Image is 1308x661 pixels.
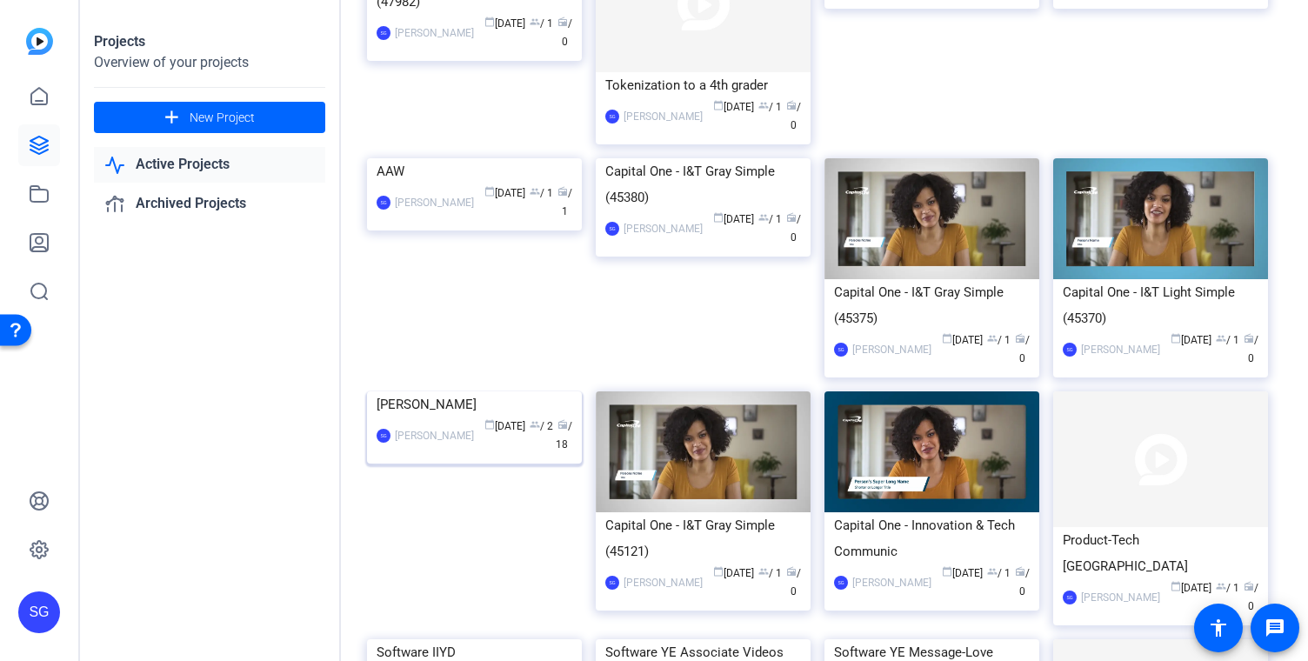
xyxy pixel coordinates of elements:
[1244,334,1258,364] span: / 0
[624,574,703,591] div: [PERSON_NAME]
[605,72,801,98] div: Tokenization to a 4th grader
[1081,341,1160,358] div: [PERSON_NAME]
[758,566,769,577] span: group
[530,420,553,432] span: / 2
[987,333,998,344] span: group
[530,17,553,30] span: / 1
[834,576,848,590] div: SG
[834,343,848,357] div: SG
[161,107,183,129] mat-icon: add
[1063,527,1258,579] div: Product-Tech [GEOGRAPHIC_DATA]
[713,101,754,113] span: [DATE]
[377,26,390,40] div: SG
[852,341,931,358] div: [PERSON_NAME]
[557,187,572,217] span: / 1
[557,17,568,27] span: radio
[1208,618,1229,638] mat-icon: accessibility
[713,212,724,223] span: calendar_today
[1015,567,1030,598] span: / 0
[94,147,325,183] a: Active Projects
[834,279,1030,331] div: Capital One - I&T Gray Simple (45375)
[557,186,568,197] span: radio
[942,333,952,344] span: calendar_today
[1265,618,1285,638] mat-icon: message
[786,100,797,110] span: radio
[605,512,801,564] div: Capital One - I&T Gray Simple (45121)
[484,419,495,430] span: calendar_today
[1063,591,1077,604] div: SG
[1063,279,1258,331] div: Capital One - I&T Light Simple (45370)
[987,566,998,577] span: group
[484,420,525,432] span: [DATE]
[377,158,572,184] div: AAW
[605,110,619,124] div: SG
[94,102,325,133] button: New Project
[834,512,1030,564] div: Capital One - Innovation & Tech Communic
[190,109,255,127] span: New Project
[758,100,769,110] span: group
[605,222,619,236] div: SG
[484,186,495,197] span: calendar_today
[942,566,952,577] span: calendar_today
[1244,333,1254,344] span: radio
[1244,582,1258,612] span: / 0
[94,186,325,222] a: Archived Projects
[530,17,540,27] span: group
[1216,333,1226,344] span: group
[786,566,797,577] span: radio
[94,52,325,73] div: Overview of your projects
[624,220,703,237] div: [PERSON_NAME]
[1171,333,1181,344] span: calendar_today
[557,17,572,48] span: / 0
[530,187,553,199] span: / 1
[758,567,782,579] span: / 1
[1171,582,1211,594] span: [DATE]
[786,213,801,244] span: / 0
[1244,581,1254,591] span: radio
[758,101,782,113] span: / 1
[786,101,801,131] span: / 0
[1216,581,1226,591] span: group
[987,567,1011,579] span: / 1
[530,419,540,430] span: group
[395,194,474,211] div: [PERSON_NAME]
[1171,581,1181,591] span: calendar_today
[942,567,983,579] span: [DATE]
[713,213,754,225] span: [DATE]
[484,187,525,199] span: [DATE]
[987,334,1011,346] span: / 1
[377,196,390,210] div: SG
[786,567,801,598] span: / 0
[605,158,801,210] div: Capital One - I&T Gray Simple (45380)
[758,213,782,225] span: / 1
[377,429,390,443] div: SG
[556,420,572,451] span: / 18
[1171,334,1211,346] span: [DATE]
[1015,566,1025,577] span: radio
[26,28,53,55] img: blue-gradient.svg
[713,567,754,579] span: [DATE]
[786,212,797,223] span: radio
[94,31,325,52] div: Projects
[605,576,619,590] div: SG
[377,391,572,417] div: [PERSON_NAME]
[942,334,983,346] span: [DATE]
[557,419,568,430] span: radio
[852,574,931,591] div: [PERSON_NAME]
[713,100,724,110] span: calendar_today
[713,566,724,577] span: calendar_today
[395,427,474,444] div: [PERSON_NAME]
[1015,334,1030,364] span: / 0
[484,17,495,27] span: calendar_today
[1081,589,1160,606] div: [PERSON_NAME]
[530,186,540,197] span: group
[624,108,703,125] div: [PERSON_NAME]
[1015,333,1025,344] span: radio
[1216,334,1239,346] span: / 1
[758,212,769,223] span: group
[1216,582,1239,594] span: / 1
[484,17,525,30] span: [DATE]
[18,591,60,633] div: SG
[395,24,474,42] div: [PERSON_NAME]
[1063,343,1077,357] div: SG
